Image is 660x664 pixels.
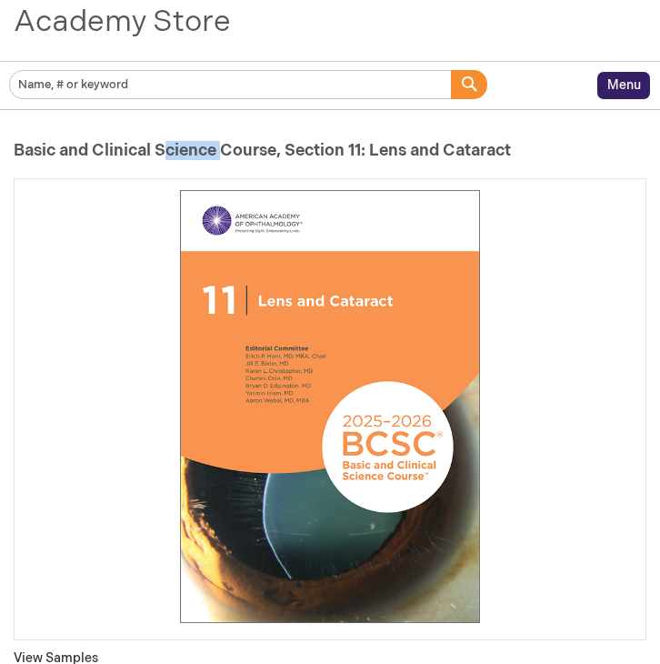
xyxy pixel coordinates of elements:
img: Basic and Clinical Science Course, Section 11: Lens and Cataract [112,188,548,625]
input: Name, # or keyword [9,70,453,99]
span: Menu [607,77,641,93]
h1: Basic and Clinical Science Course, Section 11: Lens and Cataract [14,142,646,160]
a: Academy Store [14,4,231,40]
